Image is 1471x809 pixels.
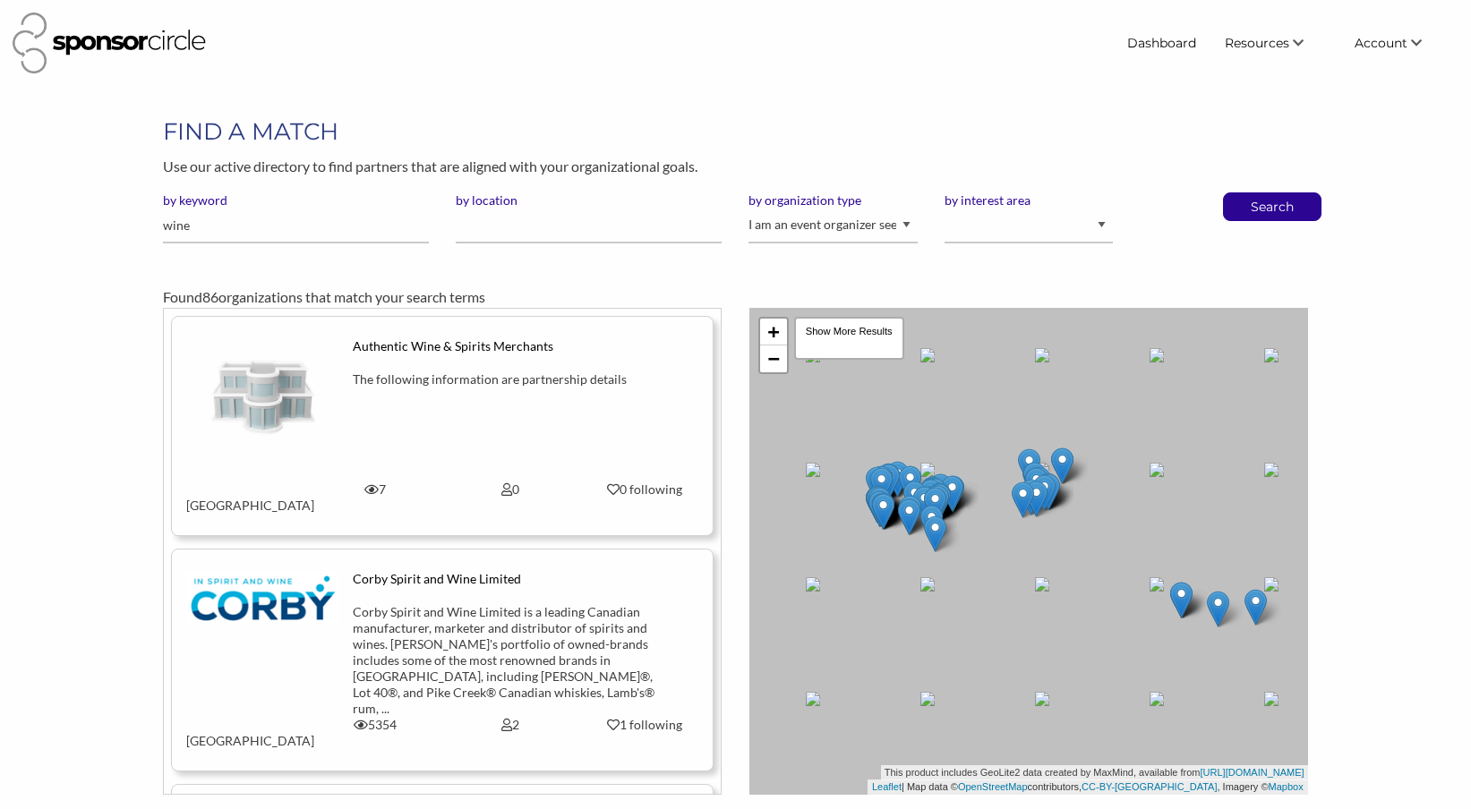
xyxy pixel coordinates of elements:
label: by organization type [748,192,917,209]
div: 7 [308,481,443,498]
div: Show More Results [794,317,904,360]
div: [GEOGRAPHIC_DATA] [173,481,308,514]
a: CC-BY-[GEOGRAPHIC_DATA] [1082,781,1217,792]
a: Zoom out [760,345,787,372]
div: 5354 [308,717,443,733]
div: Authentic Wine & Spirits Merchants [353,338,667,354]
div: 0 following [591,481,699,498]
p: Use our active directory to find partners that are aligned with your organizational goals. [163,155,1307,178]
span: Resources [1225,35,1289,51]
a: Leaflet [872,781,902,792]
div: 1 following [591,717,699,733]
li: Account [1340,27,1458,59]
div: Corby Spirit and Wine Limited is a leading Canadian manufacturer, marketer and distributor of spi... [353,604,667,717]
a: Mapbox [1269,781,1304,792]
a: Corby Spirit and Wine Limited Corby Spirit and Wine Limited is a leading Canadian manufacturer, m... [186,571,698,749]
div: The following information are partnership details [353,371,667,429]
label: by keyword [163,192,429,209]
div: [GEOGRAPHIC_DATA] [173,717,308,749]
label: by interest area [945,192,1113,209]
a: Dashboard [1113,27,1210,59]
div: This product includes GeoLite2 data created by MaxMind, available from [881,765,1308,780]
img: default-organization-4fdee24bb0ebdcd9a8bd3543b463d17d406385c64bda087773524a9d220b04f4.png [186,338,339,453]
div: 0 [442,481,577,498]
div: Corby Spirit and Wine Limited [353,571,667,587]
a: OpenStreetMap [958,781,1028,792]
img: uyecazumoe1voldcoswf [186,571,339,626]
a: Zoom in [760,319,787,345]
span: 86 [202,288,218,305]
button: Search [1243,193,1302,220]
h1: FIND A MATCH [163,115,1307,148]
img: Sponsor Circle Logo [13,13,206,73]
li: Resources [1210,27,1340,59]
span: Account [1355,35,1407,51]
input: Please enter one or more keywords [163,209,429,243]
div: Found organizations that match your search terms [163,286,1307,308]
label: by location [456,192,722,209]
a: Authentic Wine & Spirits Merchants The following information are partnership details [GEOGRAPHIC_... [186,338,698,514]
div: 2 [442,717,577,733]
div: | Map data © contributors, , Imagery © [868,779,1308,795]
a: [URL][DOMAIN_NAME] [1201,767,1304,778]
